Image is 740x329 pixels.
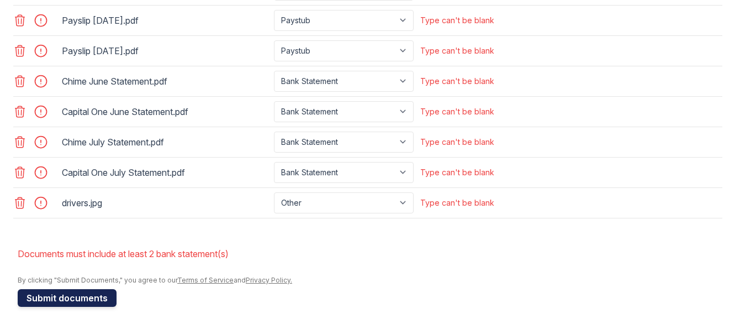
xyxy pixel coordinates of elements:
[420,76,494,87] div: Type can't be blank
[420,197,494,208] div: Type can't be blank
[246,276,292,284] a: Privacy Policy.
[177,276,234,284] a: Terms of Service
[62,194,269,212] div: drivers.jpg
[62,103,269,121] div: Capital One June Statement.pdf
[420,106,494,117] div: Type can't be blank
[62,72,269,90] div: Chime June Statement.pdf
[62,164,269,181] div: Capital One July Statement.pdf
[62,133,269,151] div: Chime July Statement.pdf
[420,167,494,178] div: Type can't be blank
[18,289,117,307] button: Submit documents
[420,137,494,148] div: Type can't be blank
[18,276,722,285] div: By clicking "Submit Documents," you agree to our and
[18,243,722,265] li: Documents must include at least 2 bank statement(s)
[420,15,494,26] div: Type can't be blank
[62,42,269,60] div: Payslip [DATE].pdf
[420,45,494,56] div: Type can't be blank
[62,12,269,29] div: Payslip [DATE].pdf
